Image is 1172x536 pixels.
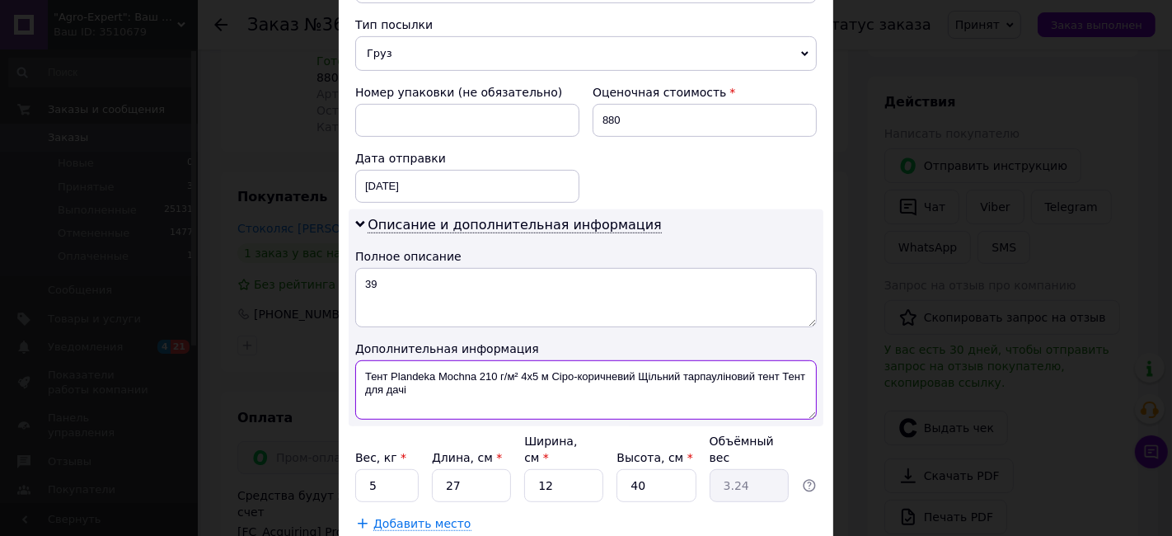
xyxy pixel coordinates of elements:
[524,435,577,464] label: Ширина, см
[373,517,471,531] span: Добавить место
[432,451,502,464] label: Длина, см
[355,248,817,265] div: Полное описание
[710,433,789,466] div: Объёмный вес
[355,18,433,31] span: Тип посылки
[355,150,579,167] div: Дата отправки
[355,360,817,420] textarea: Тент Plandeka Mochna 210 г/м² 4х5 м Сіро-коричневий Щільний тарпауліновий тент Тент для дачі
[368,217,662,233] span: Описание и дополнительная информация
[355,451,406,464] label: Вес, кг
[355,341,817,357] div: Дополнительная информация
[355,84,579,101] div: Номер упаковки (не обязательно)
[355,268,817,327] textarea: 39
[355,36,817,71] span: Груз
[616,451,692,464] label: Высота, см
[593,84,817,101] div: Оценочная стоимость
